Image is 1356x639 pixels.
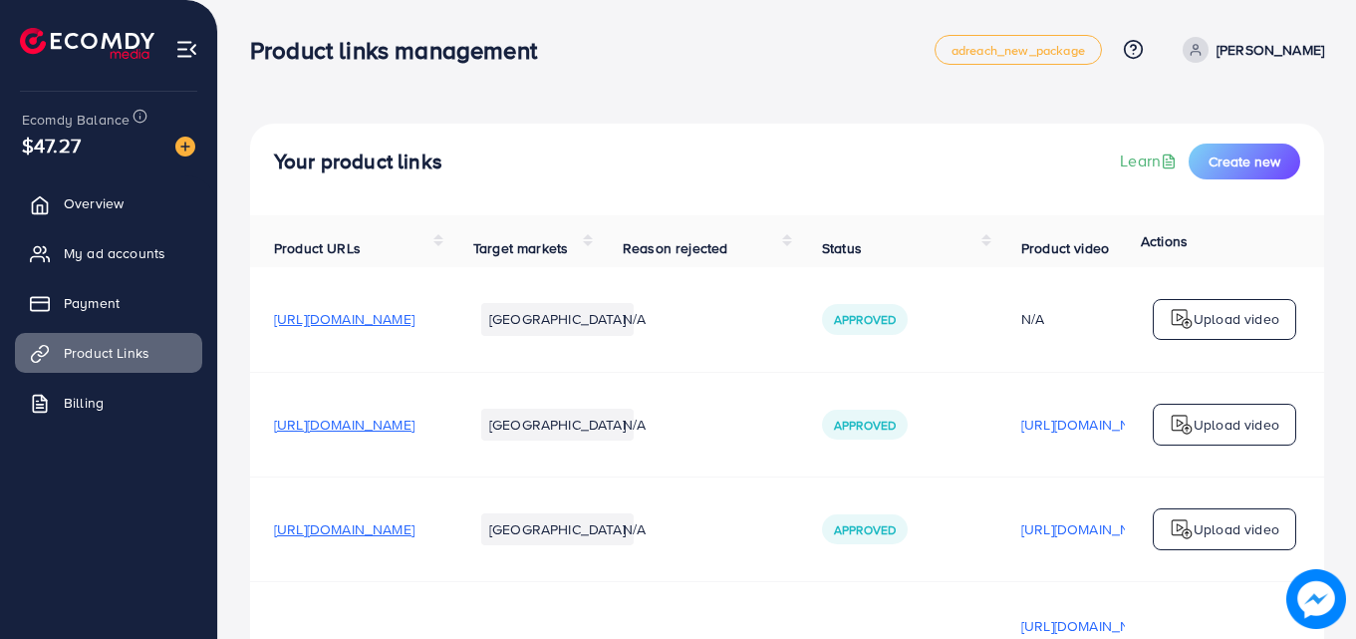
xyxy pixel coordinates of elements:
img: logo [1170,413,1194,437]
span: Product Links [64,343,149,363]
span: Target markets [473,238,568,258]
a: Product Links [15,333,202,373]
li: [GEOGRAPHIC_DATA] [481,303,634,335]
a: [PERSON_NAME] [1175,37,1324,63]
li: [GEOGRAPHIC_DATA] [481,513,634,545]
span: Ecomdy Balance [22,110,130,130]
a: adreach_new_package [935,35,1102,65]
span: Overview [64,193,124,213]
img: logo [20,28,154,59]
span: Status [822,238,862,258]
span: Product video [1021,238,1109,258]
span: Approved [834,311,896,328]
span: N/A [623,309,646,329]
span: Payment [64,293,120,313]
span: adreach_new_package [951,44,1085,57]
img: logo [1170,307,1194,331]
span: N/A [623,415,646,435]
span: Create new [1209,152,1280,171]
img: image [1286,569,1346,629]
img: image [175,137,195,157]
div: N/A [1021,309,1162,329]
p: [URL][DOMAIN_NAME] [1021,614,1162,638]
img: logo [1170,517,1194,541]
p: [URL][DOMAIN_NAME] [1021,517,1162,541]
span: [URL][DOMAIN_NAME] [274,519,414,539]
span: $47.27 [22,131,81,160]
h4: Your product links [274,150,442,174]
img: menu [175,38,198,61]
a: Billing [15,383,202,423]
p: Upload video [1194,307,1279,331]
a: Learn [1120,150,1181,172]
span: [URL][DOMAIN_NAME] [274,309,414,329]
p: Upload video [1194,517,1279,541]
span: Reason rejected [623,238,727,258]
li: [GEOGRAPHIC_DATA] [481,409,634,441]
h3: Product links management [250,36,553,65]
span: Approved [834,521,896,538]
span: Product URLs [274,238,361,258]
p: [PERSON_NAME] [1217,38,1324,62]
span: [URL][DOMAIN_NAME] [274,415,414,435]
span: Approved [834,417,896,434]
a: My ad accounts [15,233,202,273]
p: [URL][DOMAIN_NAME] [1021,413,1162,437]
p: Upload video [1194,413,1279,437]
span: N/A [623,519,646,539]
a: Payment [15,283,202,323]
span: My ad accounts [64,243,165,263]
a: Overview [15,183,202,223]
button: Create new [1189,144,1300,179]
span: Actions [1141,231,1188,251]
span: Billing [64,393,104,413]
